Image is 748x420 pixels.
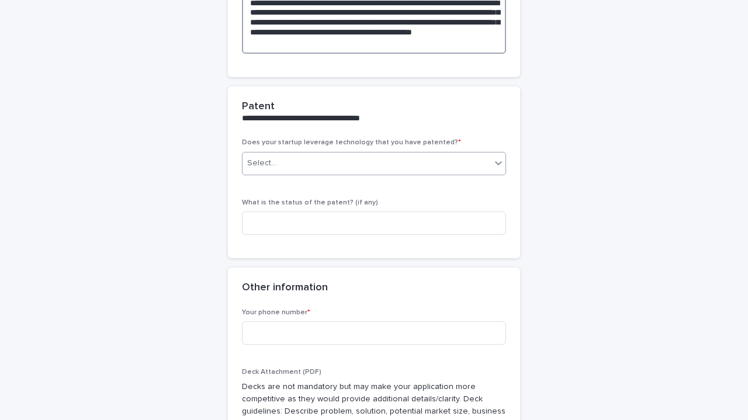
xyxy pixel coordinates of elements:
div: Select... [247,157,276,169]
h2: Patent [242,100,275,113]
span: What is the status of the patent? (if any) [242,199,378,206]
span: Does your startup leverage technology that you have patented? [242,139,461,146]
span: Deck Attachment (PDF) [242,369,321,376]
span: Your phone number [242,309,310,316]
h2: Other information [242,282,328,294]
